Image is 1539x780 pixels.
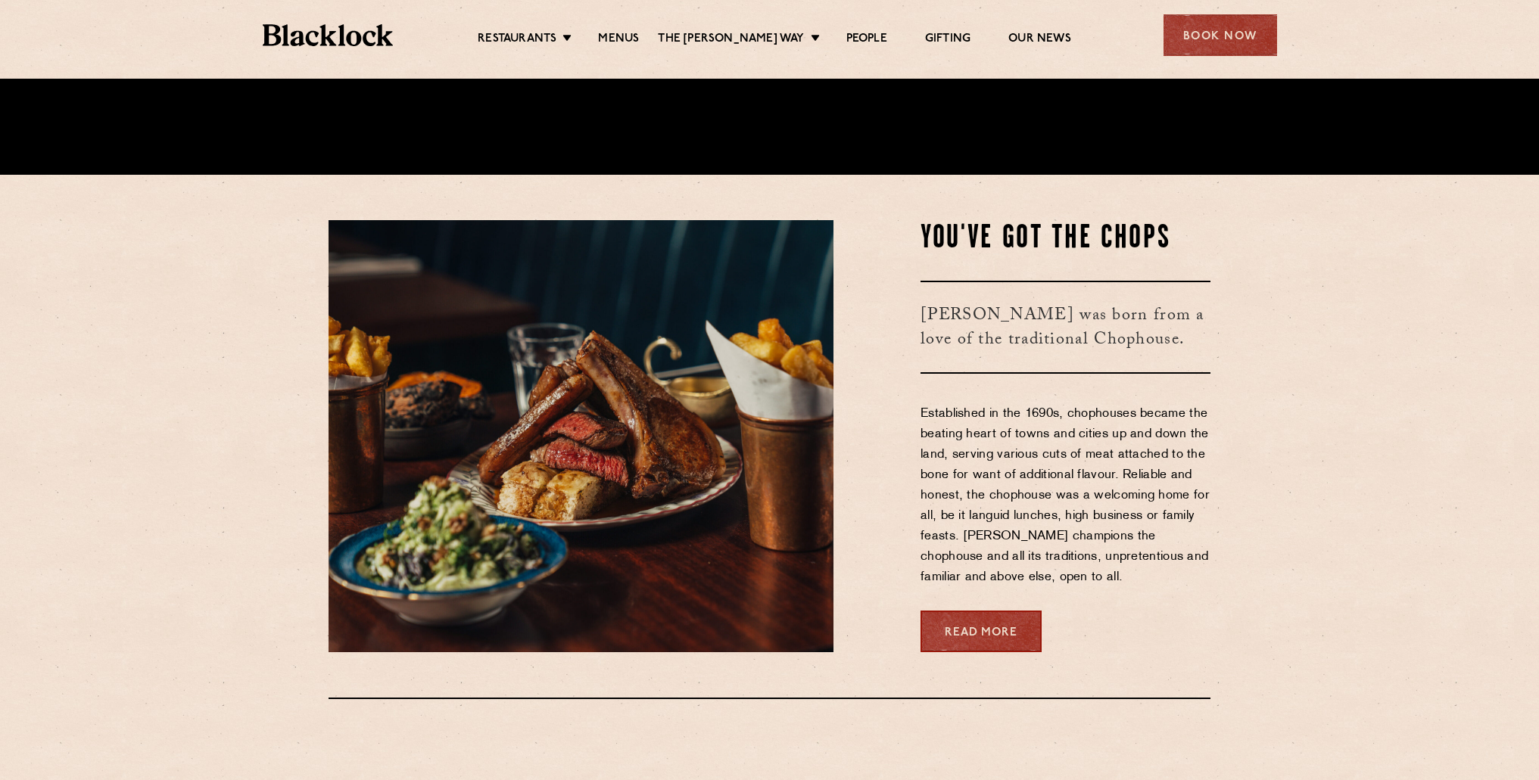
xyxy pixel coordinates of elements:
img: May25-Blacklock-AllIn-00417-scaled-e1752246198448.jpg [329,220,833,652]
a: Read More [921,611,1042,652]
img: BL_Textured_Logo-footer-cropped.svg [263,24,394,46]
div: Book Now [1164,14,1277,56]
a: Restaurants [478,32,556,47]
a: People [846,32,887,47]
a: The [PERSON_NAME] Way [658,32,804,47]
a: Menus [598,32,639,47]
p: Established in the 1690s, chophouses became the beating heart of towns and cities up and down the... [921,404,1210,588]
a: Our News [1008,32,1071,47]
h2: You've Got The Chops [921,220,1210,258]
a: Gifting [925,32,970,47]
h3: [PERSON_NAME] was born from a love of the traditional Chophouse. [921,281,1210,374]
